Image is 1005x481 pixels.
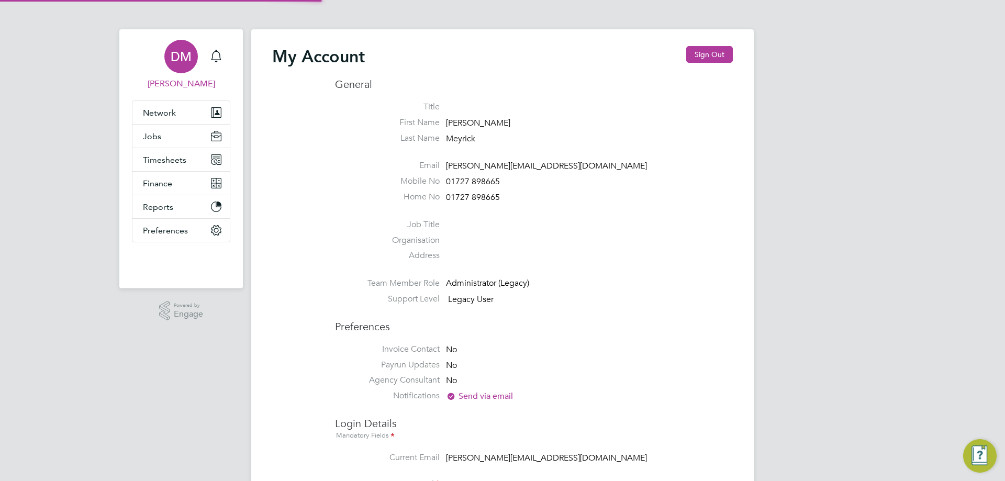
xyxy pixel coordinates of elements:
[132,40,230,90] a: DM[PERSON_NAME]
[132,219,230,242] button: Preferences
[446,376,457,386] span: No
[335,344,440,355] label: Invoice Contact
[446,133,475,144] span: Meyrick
[448,294,494,305] span: Legacy User
[686,46,733,63] button: Sign Out
[143,108,176,118] span: Network
[335,278,440,289] label: Team Member Role
[335,117,440,128] label: First Name
[335,309,733,333] h3: Preferences
[171,50,192,63] span: DM
[335,390,440,401] label: Notifications
[335,430,733,442] div: Mandatory Fields
[143,178,172,188] span: Finance
[132,77,230,90] span: Doreen Meyrick
[159,301,204,321] a: Powered byEngage
[174,301,203,310] span: Powered by
[446,118,510,128] span: [PERSON_NAME]
[132,172,230,195] button: Finance
[335,360,440,371] label: Payrun Updates
[335,235,440,246] label: Organisation
[143,202,173,212] span: Reports
[119,29,243,288] nav: Main navigation
[446,344,457,355] span: No
[143,131,161,141] span: Jobs
[335,102,440,113] label: Title
[446,391,513,401] span: Send via email
[446,161,647,172] span: [PERSON_NAME][EMAIL_ADDRESS][DOMAIN_NAME]
[446,453,647,463] span: [PERSON_NAME][EMAIL_ADDRESS][DOMAIN_NAME]
[272,46,365,67] h2: My Account
[335,192,440,203] label: Home No
[132,253,230,270] a: Go to home page
[132,125,230,148] button: Jobs
[132,148,230,171] button: Timesheets
[335,219,440,230] label: Job Title
[132,101,230,124] button: Network
[335,176,440,187] label: Mobile No
[335,160,440,171] label: Email
[446,192,500,203] span: 01727 898665
[174,310,203,319] span: Engage
[335,250,440,261] label: Address
[143,155,186,165] span: Timesheets
[446,176,500,187] span: 01727 898665
[335,294,440,305] label: Support Level
[446,278,545,289] div: Administrator (Legacy)
[335,77,733,91] h3: General
[335,133,440,144] label: Last Name
[143,226,188,236] span: Preferences
[335,406,733,442] h3: Login Details
[335,452,440,463] label: Current Email
[151,253,211,270] img: berryrecruitment-logo-retina.png
[335,375,440,386] label: Agency Consultant
[132,195,230,218] button: Reports
[963,439,997,473] button: Engage Resource Center
[446,360,457,371] span: No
